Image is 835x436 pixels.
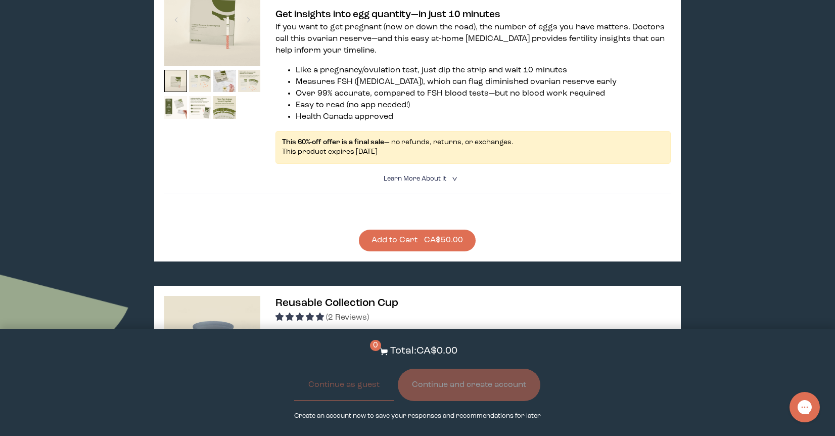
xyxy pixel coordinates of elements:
span: Reusable Collection Cup [275,298,398,309]
span: (2 Reviews) [326,314,369,322]
li: Health Canada approved [296,111,671,123]
iframe: Gorgias live chat messenger [784,388,825,426]
li: Over 99% accurate, compared to FSH blood tests—but no blood work required [296,88,671,100]
span: 5.00 stars [275,314,326,322]
img: thumbnail image [164,96,187,119]
img: thumbnail image [189,96,212,119]
button: Continue as guest [294,369,394,401]
li: Easy to read (no app needed!) [296,100,671,111]
li: Like a pregnancy/ovulation test, just dip the strip and wait 10 minutes [296,65,671,76]
img: thumbnail image [213,70,236,93]
img: thumbnail image [189,70,212,93]
p: Total: CA$0.00 [390,344,457,359]
button: Add to Cart - CA$50.00 [359,230,476,251]
strong: This 60%-off offer is a final sale [282,139,384,146]
i: < [449,176,458,182]
summary: Learn More About it < [384,174,451,184]
p: If you want to get pregnant (now or down the road), the number of eggs you have matters. Doctors ... [275,22,671,57]
img: thumbnail image [238,70,261,93]
span: Learn More About it [384,176,446,182]
b: Get insights into egg quantity—in just 10 minutes [275,10,500,20]
img: thumbnail image [164,70,187,93]
li: Measures FSH ([MEDICAL_DATA]), which can flag diminished ovarian reserve early [296,76,671,88]
img: thumbnail image [213,96,236,119]
img: thumbnail image [164,296,260,392]
button: Continue and create account [398,369,540,401]
span: 0 [370,340,381,351]
p: Create an account now to save your responses and recommendations for later [294,411,541,421]
div: — no refunds, returns, or exchanges. This product expires [DATE] [275,131,671,164]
